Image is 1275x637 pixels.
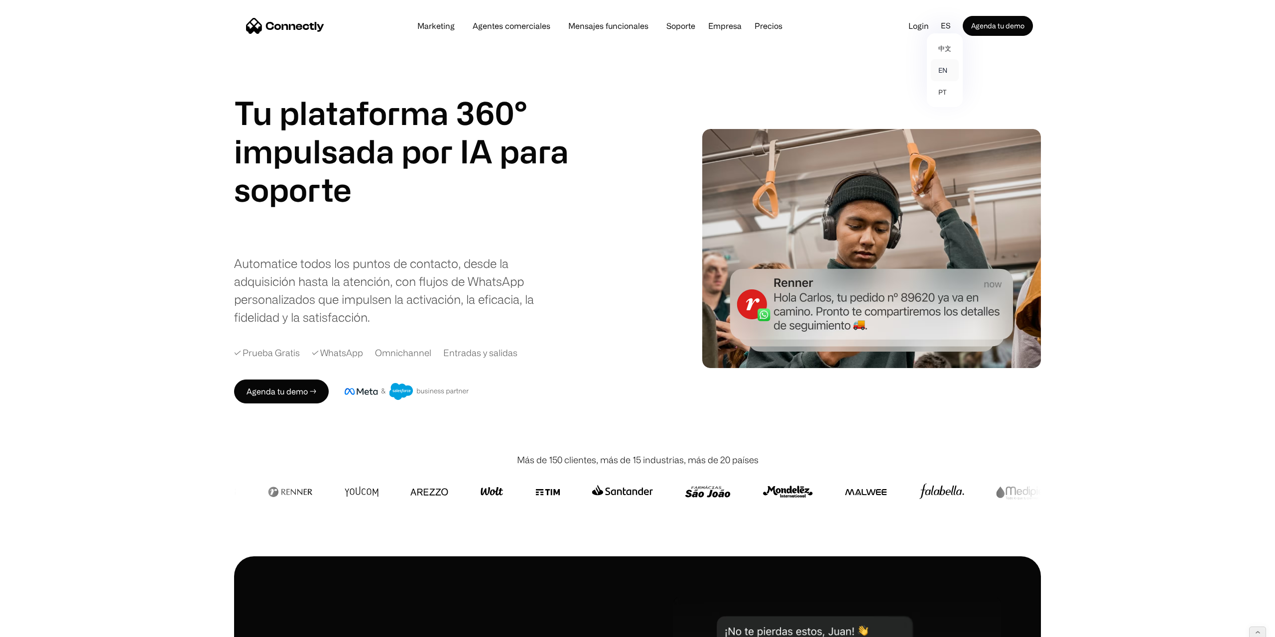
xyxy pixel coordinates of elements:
div: 2 of 4 [234,170,533,209]
div: ✓ WhatsApp [312,346,363,360]
h1: Tu plataforma 360° impulsada por IA para [234,94,569,170]
a: Login [900,18,937,33]
img: Insignia de socio comercial de Meta y Salesforce. [345,383,469,400]
aside: Language selected: Español [10,619,60,634]
a: Marketing [409,22,463,30]
a: 中文 [931,37,959,59]
a: pt [931,81,959,103]
a: Mensajes funcionales [560,22,656,30]
a: Agenda tu demo [963,16,1033,36]
a: Soporte [658,22,703,30]
a: en [931,59,959,81]
div: Empresa [705,19,745,33]
a: Agentes comerciales [465,22,558,30]
div: Automatice todos los puntos de contacto, desde la adquisición hasta la atención, con flujos de Wh... [234,255,548,326]
ul: Language list [20,620,60,634]
a: Agenda tu demo → [234,380,329,403]
div: ✓ Prueba Gratis [234,346,300,360]
div: Omnichannel [375,346,431,360]
div: es [941,18,951,33]
a: Precios [747,22,790,30]
div: es [937,18,963,33]
nav: es [927,33,963,107]
h1: soporte [234,170,533,209]
a: home [246,18,324,33]
div: carousel [234,170,533,247]
div: Más de 150 clientes, más de 15 industrias, más de 20 países [517,453,759,467]
div: Empresa [708,19,742,33]
div: Entradas y salidas [443,346,517,360]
